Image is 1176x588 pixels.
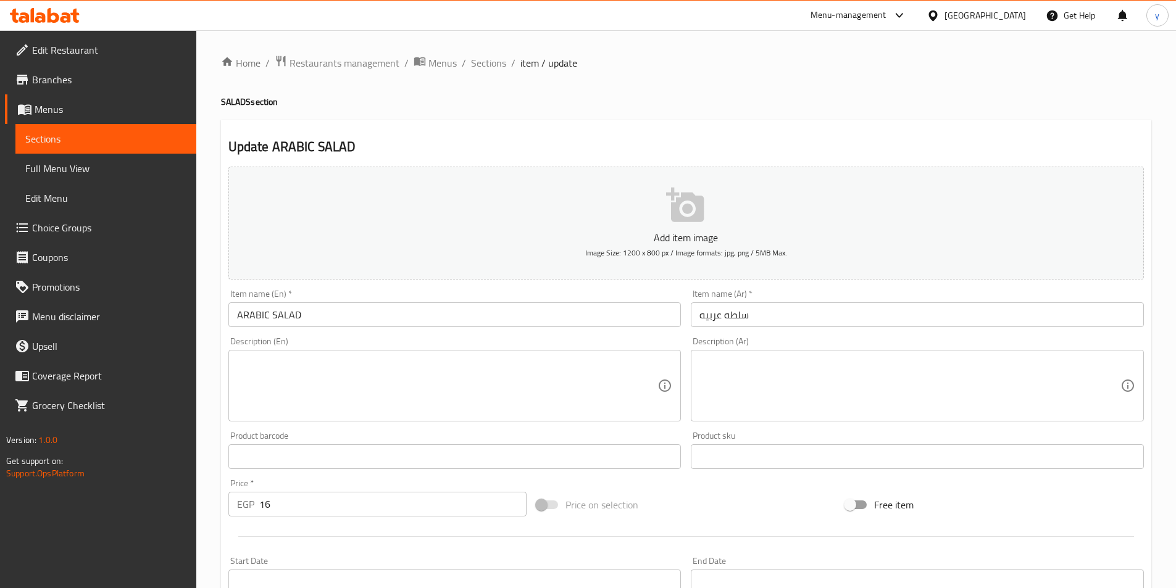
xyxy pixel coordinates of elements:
a: Branches [5,65,196,94]
a: Home [221,56,261,70]
div: Menu-management [811,8,886,23]
span: Full Menu View [25,161,186,176]
p: Add item image [248,230,1125,245]
span: 1.0.0 [38,432,57,448]
input: Please enter product barcode [228,444,682,469]
a: Edit Menu [15,183,196,213]
span: Menus [428,56,457,70]
span: Menu disclaimer [32,309,186,324]
input: Please enter product sku [691,444,1144,469]
span: item / update [520,56,577,70]
span: Price on selection [565,497,638,512]
span: Free item [874,497,914,512]
span: Coupons [32,250,186,265]
a: Promotions [5,272,196,302]
a: Choice Groups [5,213,196,242]
div: [GEOGRAPHIC_DATA] [945,9,1026,22]
span: Choice Groups [32,220,186,235]
button: Add item imageImage Size: 1200 x 800 px / Image formats: jpg, png / 5MB Max. [228,167,1144,280]
span: y [1155,9,1159,22]
input: Enter name Ar [691,302,1144,327]
a: Upsell [5,331,196,361]
li: / [404,56,409,70]
a: Menu disclaimer [5,302,196,331]
span: Image Size: 1200 x 800 px / Image formats: jpg, png / 5MB Max. [585,246,787,260]
span: Promotions [32,280,186,294]
li: / [462,56,466,70]
a: Menus [414,55,457,71]
input: Please enter price [259,492,527,516]
a: Sections [471,56,506,70]
a: Coupons [5,242,196,272]
span: Upsell [32,339,186,354]
nav: breadcrumb [221,55,1151,71]
li: / [511,56,515,70]
a: Edit Restaurant [5,35,196,65]
input: Enter name En [228,302,682,327]
span: Coverage Report [32,368,186,383]
p: EGP [237,497,254,511]
span: Sections [25,131,186,146]
a: Full Menu View [15,154,196,183]
li: / [265,56,270,70]
a: Restaurants management [275,55,399,71]
span: Grocery Checklist [32,398,186,413]
span: Version: [6,432,36,448]
span: Edit Restaurant [32,43,186,57]
span: Get support on: [6,453,63,469]
span: Branches [32,72,186,87]
a: Grocery Checklist [5,391,196,420]
a: Menus [5,94,196,124]
span: Edit Menu [25,191,186,205]
span: Menus [35,102,186,117]
span: Restaurants management [290,56,399,70]
h4: SALADS section [221,96,1151,108]
a: Coverage Report [5,361,196,391]
a: Sections [15,124,196,154]
a: Support.OpsPlatform [6,465,85,481]
h2: Update ARABIC SALAD [228,138,1144,156]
